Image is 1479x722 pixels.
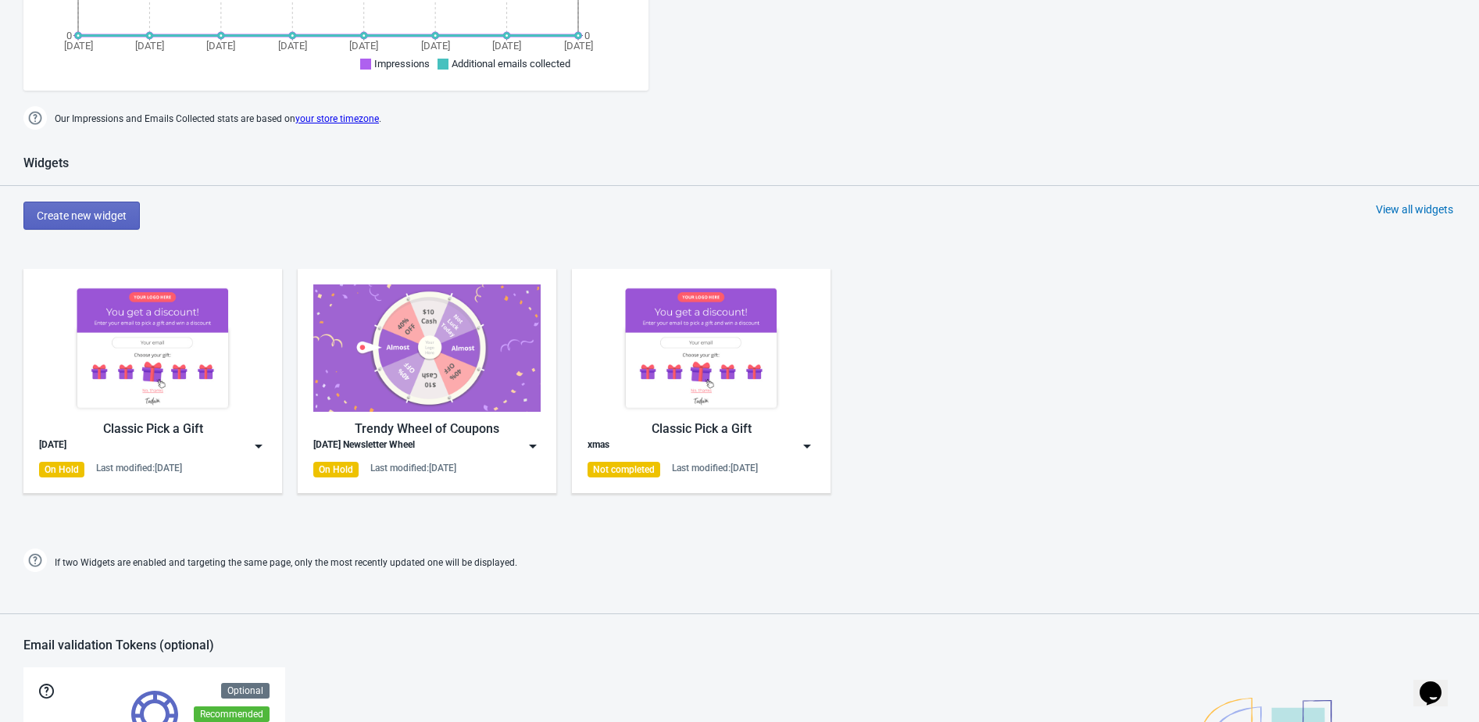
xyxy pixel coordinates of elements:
div: View all widgets [1376,202,1453,217]
div: Trendy Wheel of Coupons [313,420,541,438]
img: dropdown.png [799,438,815,454]
img: help.png [23,549,47,572]
div: [DATE] Newsletter Wheel [313,438,415,454]
div: Last modified: [DATE] [96,462,182,474]
div: On Hold [39,462,84,477]
tspan: [DATE] [278,40,307,52]
iframe: chat widget [1413,659,1463,706]
div: On Hold [313,462,359,477]
div: Classic Pick a Gift [39,420,266,438]
tspan: [DATE] [492,40,521,52]
div: Last modified: [DATE] [672,462,758,474]
tspan: 0 [66,30,72,41]
tspan: [DATE] [349,40,378,52]
img: help.png [23,106,47,130]
span: Our Impressions and Emails Collected stats are based on . [55,106,381,132]
img: dropdown.png [525,438,541,454]
div: Not completed [588,462,660,477]
button: Create new widget [23,202,140,230]
tspan: [DATE] [564,40,593,52]
div: Recommended [194,706,270,722]
img: trendy_game.png [313,284,541,412]
span: Additional emails collected [452,58,570,70]
tspan: [DATE] [421,40,450,52]
div: [DATE] [39,438,66,454]
div: Last modified: [DATE] [370,462,456,474]
img: gift_game.jpg [39,284,266,412]
span: Create new widget [37,209,127,222]
div: Classic Pick a Gift [588,420,815,438]
tspan: [DATE] [64,40,93,52]
span: If two Widgets are enabled and targeting the same page, only the most recently updated one will b... [55,550,517,576]
a: your store timezone [295,113,379,124]
div: Optional [221,683,270,699]
tspan: [DATE] [206,40,235,52]
img: dropdown.png [251,438,266,454]
div: xmas [588,438,609,454]
span: Impressions [374,58,430,70]
tspan: 0 [584,30,590,41]
tspan: [DATE] [135,40,164,52]
img: gift_game.jpg [588,284,815,412]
